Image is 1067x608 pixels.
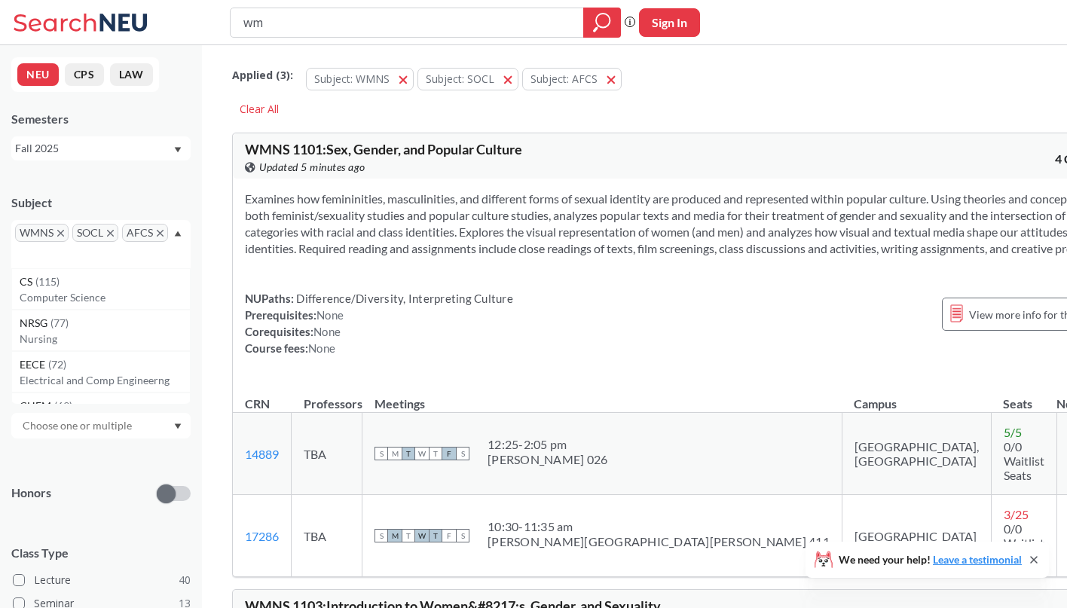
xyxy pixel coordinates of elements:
a: 17286 [245,529,279,543]
th: Seats [991,380,1056,413]
span: None [313,325,341,338]
div: Fall 2025Dropdown arrow [11,136,191,160]
span: AFCSX to remove pill [122,224,168,242]
span: ( 77 ) [50,316,69,329]
th: Meetings [362,380,842,413]
span: WMNSX to remove pill [15,224,69,242]
span: NRSG [20,315,50,331]
div: Semesters [11,111,191,127]
svg: X to remove pill [57,230,64,237]
span: None [308,341,335,355]
span: Subject: SOCL [426,72,494,86]
span: F [442,447,456,460]
span: T [429,529,442,542]
input: Choose one or multiple [15,417,142,435]
svg: magnifying glass [593,12,611,33]
svg: Dropdown arrow [174,423,182,429]
div: [PERSON_NAME] 026 [488,452,607,467]
p: Nursing [20,331,190,347]
td: TBA [292,413,362,495]
span: Updated 5 minutes ago [259,159,365,176]
button: Subject: WMNS [306,68,414,90]
label: Lecture [13,570,191,590]
span: ( 69 ) [54,399,72,412]
div: 10:30 - 11:35 am [488,519,830,534]
span: Difference/Diversity, Interpreting Culture [294,292,513,305]
div: Dropdown arrow [11,413,191,438]
button: Subject: SOCL [417,68,518,90]
span: 5 / 5 [1004,425,1022,439]
button: Subject: AFCS [522,68,622,90]
span: 0/0 Waitlist Seats [1004,439,1044,482]
span: EECE [20,356,48,373]
span: WMNS 1101 : Sex, Gender, and Popular Culture [245,141,522,157]
span: S [375,447,388,460]
div: Subject [11,194,191,211]
span: Subject: AFCS [530,72,598,86]
span: T [402,447,415,460]
span: M [388,447,402,460]
span: F [442,529,456,542]
span: 0/0 Waitlist Seats [1004,521,1044,564]
p: Honors [11,484,51,502]
svg: Dropdown arrow [174,147,182,153]
svg: X to remove pill [107,230,114,237]
a: 14889 [245,447,279,461]
span: W [415,529,429,542]
div: Fall 2025 [15,140,173,157]
button: LAW [110,63,153,86]
span: S [456,529,469,542]
a: Leave a testimonial [933,553,1022,566]
input: Class, professor, course number, "phrase" [242,10,573,35]
span: T [429,447,442,460]
span: None [316,308,344,322]
div: WMNSX to remove pillSOCLX to remove pillAFCSX to remove pillDropdown arrowCS(115)Computer Science... [11,220,191,268]
button: CPS [65,63,104,86]
span: S [375,529,388,542]
span: ( 115 ) [35,275,60,288]
svg: X to remove pill [157,230,164,237]
td: [GEOGRAPHIC_DATA], [GEOGRAPHIC_DATA] [842,413,991,495]
span: Class Type [11,545,191,561]
span: ( 72 ) [48,358,66,371]
span: CHEM [20,398,54,414]
td: TBA [292,495,362,577]
span: T [402,529,415,542]
span: SOCLX to remove pill [72,224,118,242]
span: 3 / 25 [1004,507,1029,521]
div: CRN [245,396,270,412]
div: 12:25 - 2:05 pm [488,437,607,452]
p: Computer Science [20,290,190,305]
div: NUPaths: Prerequisites: Corequisites: Course fees: [245,290,513,356]
span: CS [20,273,35,290]
span: M [388,529,402,542]
span: W [415,447,429,460]
td: [GEOGRAPHIC_DATA] [842,495,991,577]
th: Campus [842,380,991,413]
th: Professors [292,380,362,413]
span: S [456,447,469,460]
span: 40 [179,572,191,588]
button: NEU [17,63,59,86]
button: Sign In [639,8,700,37]
p: Electrical and Comp Engineerng [20,373,190,388]
span: Applied ( 3 ): [232,67,293,84]
div: Clear All [232,98,286,121]
div: [PERSON_NAME][GEOGRAPHIC_DATA][PERSON_NAME] 411 [488,534,830,549]
div: magnifying glass [583,8,621,38]
span: Subject: WMNS [314,72,390,86]
span: We need your help! [839,555,1022,565]
svg: Dropdown arrow [174,231,182,237]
